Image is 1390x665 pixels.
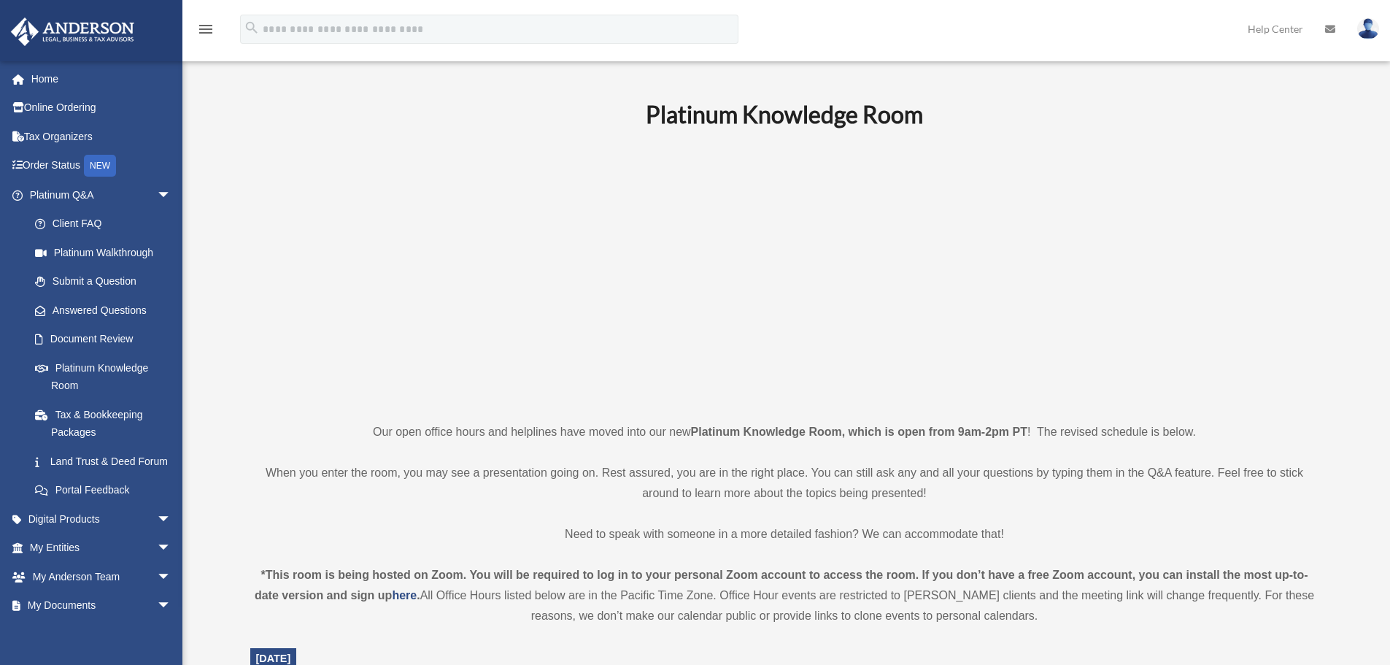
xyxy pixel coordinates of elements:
[20,400,193,447] a: Tax & Bookkeeping Packages
[10,151,193,181] a: Order StatusNEW
[157,591,186,621] span: arrow_drop_down
[10,504,193,534] a: Digital Productsarrow_drop_down
[565,148,1003,395] iframe: 231110_Toby_KnowledgeRoom
[20,296,193,325] a: Answered Questions
[10,591,193,620] a: My Documentsarrow_drop_down
[1357,18,1379,39] img: User Pic
[10,534,193,563] a: My Entitiesarrow_drop_down
[20,325,193,354] a: Document Review
[250,565,1319,626] div: All Office Hours listed below are in the Pacific Time Zone. Office Hour events are restricted to ...
[157,504,186,534] span: arrow_drop_down
[10,562,193,591] a: My Anderson Teamarrow_drop_down
[250,463,1319,504] p: When you enter the room, you may see a presentation going on. Rest assured, you are in the right ...
[7,18,139,46] img: Anderson Advisors Platinum Portal
[417,589,420,601] strong: .
[256,653,291,664] span: [DATE]
[10,64,193,93] a: Home
[20,267,193,296] a: Submit a Question
[10,93,193,123] a: Online Ordering
[197,20,215,38] i: menu
[244,20,260,36] i: search
[20,447,193,476] a: Land Trust & Deed Forum
[157,180,186,210] span: arrow_drop_down
[157,562,186,592] span: arrow_drop_down
[20,238,193,267] a: Platinum Walkthrough
[20,353,186,400] a: Platinum Knowledge Room
[392,589,417,601] a: here
[10,122,193,151] a: Tax Organizers
[691,426,1027,438] strong: Platinum Knowledge Room, which is open from 9am-2pm PT
[157,534,186,564] span: arrow_drop_down
[250,422,1319,442] p: Our open office hours and helplines have moved into our new ! The revised schedule is below.
[84,155,116,177] div: NEW
[20,210,193,239] a: Client FAQ
[255,569,1308,601] strong: *This room is being hosted on Zoom. You will be required to log in to your personal Zoom account ...
[197,26,215,38] a: menu
[20,476,193,505] a: Portal Feedback
[646,100,923,128] b: Platinum Knowledge Room
[250,524,1319,545] p: Need to speak with someone in a more detailed fashion? We can accommodate that!
[10,180,193,210] a: Platinum Q&Aarrow_drop_down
